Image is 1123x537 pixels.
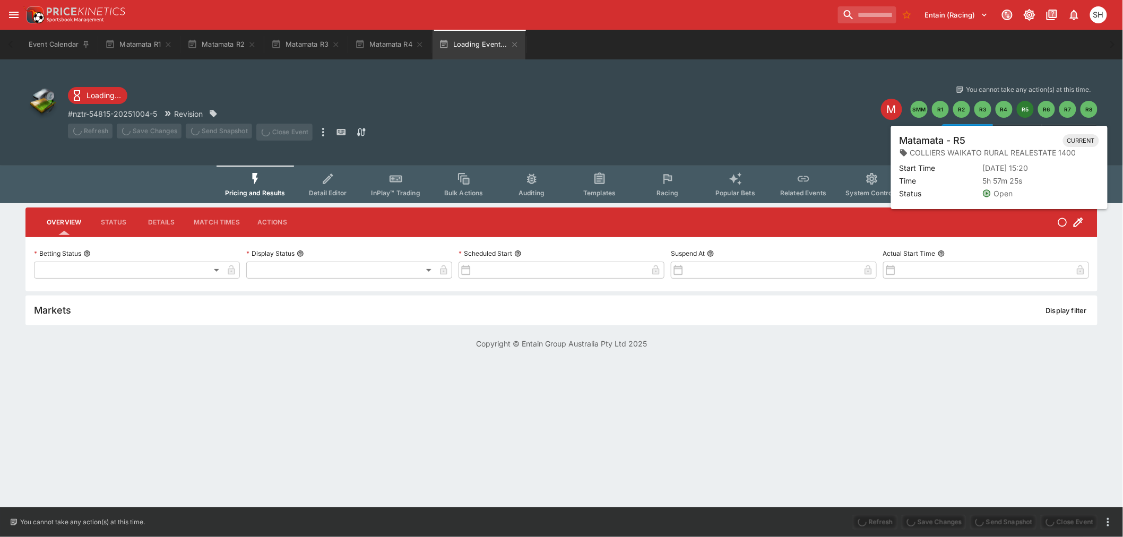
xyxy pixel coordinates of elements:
span: Templates [583,189,616,197]
button: more [317,124,330,141]
button: R3 [974,101,991,118]
p: Actual Start Time [883,249,936,258]
nav: pagination navigation [911,101,1098,118]
input: search [838,6,896,23]
button: R2 [953,101,970,118]
button: Matamata R3 [265,30,347,59]
button: Notifications [1065,5,1084,24]
div: Edit Meeting [881,99,902,120]
button: Toggle light/dark mode [1020,5,1039,24]
p: Display Status [246,249,295,258]
div: Event type filters [217,166,906,203]
button: Matamata R1 [99,30,179,59]
span: Racing [656,189,678,197]
p: Copy To Clipboard [68,108,157,119]
button: Status [90,210,137,235]
span: Bulk Actions [444,189,483,197]
button: R1 [932,101,949,118]
button: Matamata R2 [181,30,263,59]
button: Matamata R4 [349,30,430,59]
img: PriceKinetics Logo [23,4,45,25]
span: Related Events [780,189,826,197]
p: Revision [174,108,203,119]
div: Scott Hunt [1090,6,1107,23]
p: You cannot take any action(s) at this time. [20,517,145,527]
button: Match Times [185,210,248,235]
button: Documentation [1042,5,1061,24]
img: PriceKinetics [47,7,125,15]
img: other.png [25,85,59,119]
button: Details [137,210,185,235]
button: R8 [1081,101,1098,118]
h5: Markets [34,304,71,316]
p: Scheduled Start [459,249,512,258]
button: Scott Hunt [1087,3,1110,27]
button: R4 [996,101,1013,118]
button: SMM [911,101,928,118]
p: Override [1010,127,1037,138]
p: Loading... [87,90,121,101]
button: more [1102,516,1115,529]
button: R7 [1059,101,1076,118]
span: InPlay™ Trading [372,189,420,197]
span: System Controls [846,189,898,197]
button: R5 [1017,101,1034,118]
p: You cannot take any action(s) at this time. [966,85,1091,94]
button: Overview [38,210,90,235]
p: Overtype [960,127,988,138]
p: Betting Status [34,249,81,258]
button: Loading Event... [433,30,525,59]
button: R6 [1038,101,1055,118]
span: Pricing and Results [225,189,286,197]
button: No Bookmarks [899,6,915,23]
p: Auto-Save [1059,127,1093,138]
button: Select Tenant [919,6,995,23]
p: Suspend At [671,249,705,258]
button: Connected to PK [998,5,1017,24]
span: Popular Bets [715,189,755,197]
span: Detail Editor [309,189,347,197]
span: Auditing [519,189,545,197]
button: Actions [248,210,296,235]
button: Display filter [1040,302,1093,319]
button: Event Calendar [22,30,97,59]
img: Sportsbook Management [47,18,104,22]
div: Start From [942,124,1098,141]
button: open drawer [4,5,23,24]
